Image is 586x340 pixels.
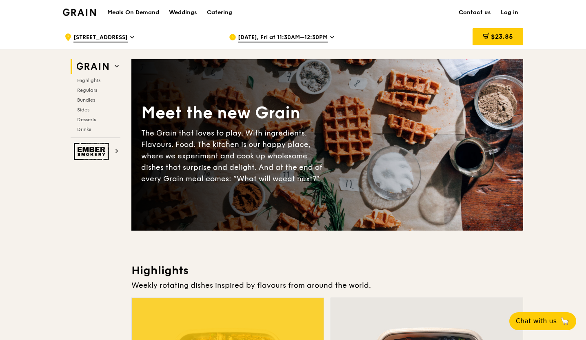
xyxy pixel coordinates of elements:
[454,0,496,25] a: Contact us
[77,97,95,103] span: Bundles
[283,174,320,183] span: eat next?”
[131,280,523,291] div: Weekly rotating dishes inspired by flavours from around the world.
[496,0,523,25] a: Log in
[164,0,202,25] a: Weddings
[77,87,97,93] span: Regulars
[77,117,96,122] span: Desserts
[141,102,327,124] div: Meet the new Grain
[77,107,89,113] span: Sides
[131,263,523,278] h3: Highlights
[238,33,328,42] span: [DATE], Fri at 11:30AM–12:30PM
[516,316,557,326] span: Chat with us
[63,9,96,16] img: Grain
[73,33,128,42] span: [STREET_ADDRESS]
[74,59,111,74] img: Grain web logo
[74,143,111,160] img: Ember Smokery web logo
[77,78,100,83] span: Highlights
[491,33,513,40] span: $23.85
[77,127,91,132] span: Drinks
[207,0,232,25] div: Catering
[169,0,197,25] div: Weddings
[509,312,576,330] button: Chat with us🦙
[107,9,159,17] h1: Meals On Demand
[560,316,570,326] span: 🦙
[141,127,327,184] div: The Grain that loves to play. With ingredients. Flavours. Food. The kitchen is our happy place, w...
[202,0,237,25] a: Catering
